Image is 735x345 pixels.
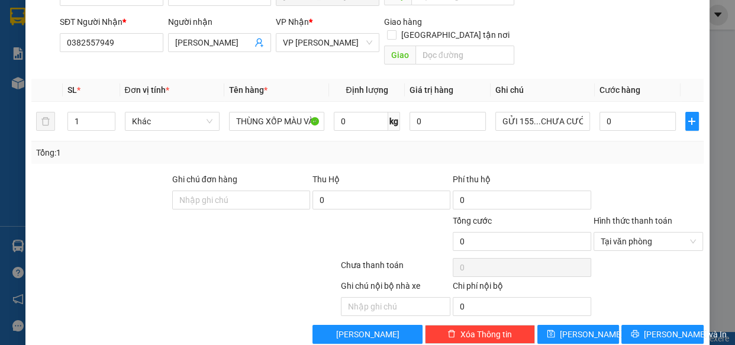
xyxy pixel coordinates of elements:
[631,330,639,339] span: printer
[283,34,372,51] span: VP Phan Rang
[336,328,399,341] span: [PERSON_NAME]
[132,112,213,130] span: Khác
[312,325,423,344] button: [PERSON_NAME]
[384,46,415,65] span: Giao
[168,15,272,28] div: Người nhận
[491,79,595,102] th: Ghi chú
[599,85,640,95] span: Cước hàng
[36,112,55,131] button: delete
[453,216,492,225] span: Tổng cước
[346,85,388,95] span: Định lượng
[686,117,698,126] span: plus
[172,175,237,184] label: Ghi chú đơn hàng
[341,279,451,297] div: Ghi chú nội bộ nhà xe
[453,173,591,191] div: Phí thu hộ
[685,112,699,131] button: plus
[384,17,422,27] span: Giao hàng
[644,328,727,341] span: [PERSON_NAME] và In
[537,325,619,344] button: save[PERSON_NAME]
[36,146,285,159] div: Tổng: 1
[229,112,324,131] input: VD: Bàn, Ghế
[621,325,703,344] button: printer[PERSON_NAME] và In
[67,85,77,95] span: SL
[460,328,512,341] span: Xóa Thông tin
[276,17,309,27] span: VP Nhận
[388,112,400,131] span: kg
[312,175,340,184] span: Thu Hộ
[415,46,514,65] input: Dọc đường
[447,330,456,339] span: delete
[254,38,264,47] span: user-add
[594,216,672,225] label: Hình thức thanh toán
[410,112,486,131] input: 0
[125,85,169,95] span: Đơn vị tính
[396,28,514,41] span: [GEOGRAPHIC_DATA] tận nơi
[560,328,623,341] span: [PERSON_NAME]
[410,85,453,95] span: Giá trị hàng
[601,233,697,250] span: Tại văn phòng
[229,85,267,95] span: Tên hàng
[172,191,310,209] input: Ghi chú đơn hàng
[425,325,535,344] button: deleteXóa Thông tin
[60,15,163,28] div: SĐT Người Nhận
[341,297,451,316] input: Nhập ghi chú
[340,259,452,279] div: Chưa thanh toán
[453,279,591,297] div: Chi phí nội bộ
[495,112,591,131] input: Ghi Chú
[547,330,555,339] span: save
